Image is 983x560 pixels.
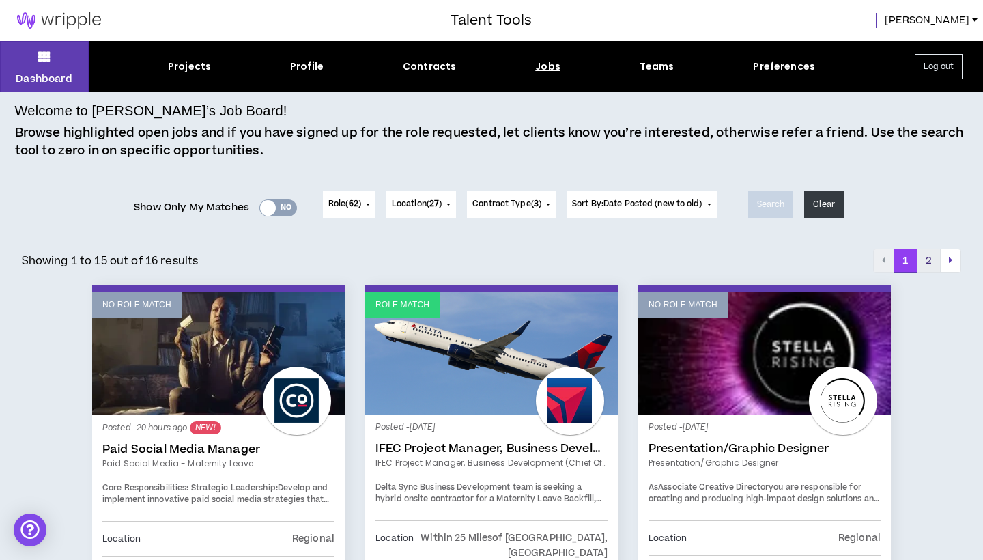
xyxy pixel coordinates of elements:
span: Sort By: Date Posted (new to old) [572,198,702,210]
strong: Associate Creative Director [658,481,769,493]
span: Location ( ) [392,198,442,210]
button: Contract Type(3) [467,191,556,218]
a: IFEC Project Manager, Business Development (Chief of Staff) [375,457,608,469]
p: Regional [292,531,334,546]
a: Presentation/Graphic Designer [649,442,881,456]
span: As [649,481,658,493]
a: Paid Social Media Manager [102,443,334,456]
a: Presentation/Graphic Designer [649,457,881,469]
div: Open Intercom Messenger [14,514,46,546]
p: Location [102,531,141,546]
sup: NEW! [190,421,220,434]
span: Role ( ) [328,198,361,210]
span: [PERSON_NAME] [885,13,969,28]
a: Role Match [365,292,618,415]
p: Posted - [DATE] [375,421,608,434]
button: 2 [917,249,941,273]
p: Dashboard [16,72,72,86]
p: Posted - 20 hours ago [102,421,334,434]
button: Location(27) [386,191,456,218]
strong: Strategic Leadership: [191,482,278,494]
button: 1 [894,249,917,273]
p: No Role Match [102,298,171,311]
button: Role(62) [323,191,375,218]
div: Preferences [753,59,815,74]
p: Location [649,531,687,546]
button: Clear [804,191,844,218]
span: 27 [429,198,439,210]
p: Role Match [375,298,429,311]
div: Contracts [403,59,456,74]
a: No Role Match [638,292,891,415]
div: Teams [640,59,674,74]
button: Sort By:Date Posted (new to old) [567,191,717,218]
h3: Talent Tools [451,10,532,31]
span: Delta Sync Business Development team is seeking a hybrid onsite contractor for a Maternity Leave ... [375,481,601,529]
a: No Role Match [92,292,345,415]
p: Showing 1 to 15 out of 16 results [22,253,199,269]
span: 3 [534,198,539,210]
span: Show Only My Matches [134,197,249,218]
p: Posted - [DATE] [649,421,881,434]
div: Projects [168,59,211,74]
p: Regional [838,531,881,546]
p: Browse highlighted open jobs and if you have signed up for the role requested, let clients know y... [15,124,969,159]
div: Profile [290,59,324,74]
button: Search [748,191,794,218]
p: No Role Match [649,298,717,311]
h4: Welcome to [PERSON_NAME]’s Job Board! [15,100,287,121]
span: 62 [349,198,358,210]
a: Paid Social Media - Maternity leave [102,458,334,470]
strong: Core Responsibilities: [102,482,188,494]
span: Contract Type ( ) [472,198,541,210]
nav: pagination [873,249,961,273]
button: Log out [915,54,963,79]
a: IFEC Project Manager, Business Development (Chief of Staff) [375,442,608,456]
